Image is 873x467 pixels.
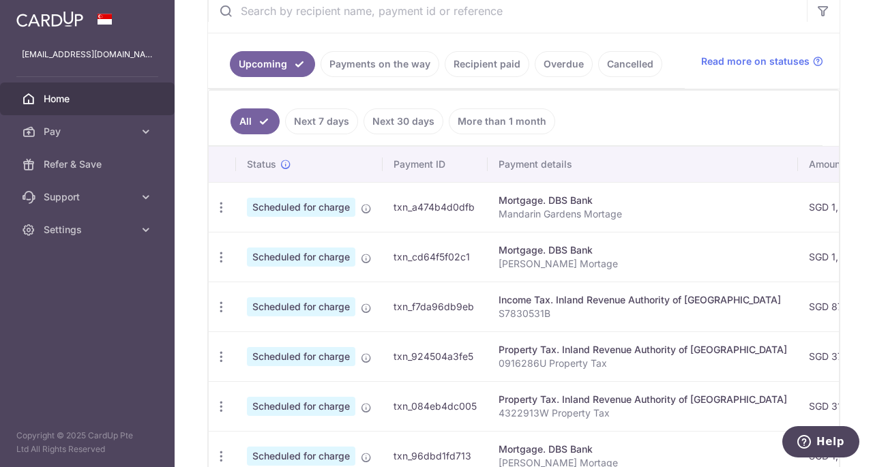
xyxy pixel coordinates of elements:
span: Pay [44,125,134,138]
a: Recipient paid [445,51,529,77]
p: 4322913W Property Tax [499,406,787,420]
p: [EMAIL_ADDRESS][DOMAIN_NAME] [22,48,153,61]
a: Upcoming [230,51,315,77]
td: txn_084eb4dc005 [383,381,488,431]
p: 0916286U Property Tax [499,357,787,370]
span: Scheduled for charge [247,198,355,217]
div: Mortgage. DBS Bank [499,194,787,207]
p: [PERSON_NAME] Mortage [499,257,787,271]
div: Property Tax. Inland Revenue Authority of [GEOGRAPHIC_DATA] [499,343,787,357]
span: Settings [44,223,134,237]
span: Scheduled for charge [247,447,355,466]
div: Mortgage. DBS Bank [499,442,787,456]
p: Mandarin Gardens Mortage [499,207,787,221]
td: txn_a474b4d0dfb [383,182,488,232]
img: CardUp [16,11,83,27]
a: More than 1 month [449,108,555,134]
td: txn_f7da96db9eb [383,282,488,331]
div: Mortgage. DBS Bank [499,243,787,257]
span: Support [44,190,134,204]
div: Income Tax. Inland Revenue Authority of [GEOGRAPHIC_DATA] [499,293,787,307]
a: All [231,108,280,134]
a: Next 30 days [364,108,443,134]
td: txn_cd64f5f02c1 [383,232,488,282]
p: S7830531B [499,307,787,320]
a: Read more on statuses [701,55,823,68]
span: Scheduled for charge [247,347,355,366]
span: Refer & Save [44,157,134,171]
div: Property Tax. Inland Revenue Authority of [GEOGRAPHIC_DATA] [499,393,787,406]
a: Overdue [535,51,593,77]
span: Status [247,157,276,171]
a: Cancelled [598,51,662,77]
span: Amount [809,157,844,171]
span: Read more on statuses [701,55,810,68]
td: txn_924504a3fe5 [383,331,488,381]
span: Scheduled for charge [247,247,355,267]
iframe: Opens a widget where you can find more information [782,426,859,460]
th: Payment ID [383,147,488,182]
a: Next 7 days [285,108,358,134]
span: Home [44,92,134,106]
th: Payment details [488,147,798,182]
span: Scheduled for charge [247,297,355,316]
a: Payments on the way [321,51,439,77]
span: Scheduled for charge [247,397,355,416]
